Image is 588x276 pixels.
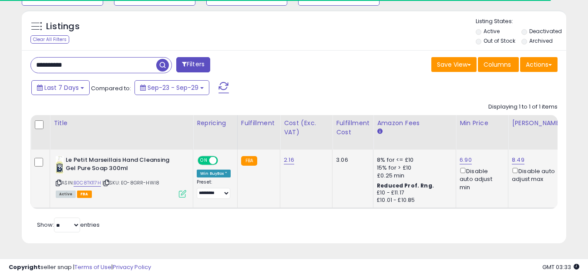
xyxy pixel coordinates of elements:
[284,156,294,164] a: 2.16
[431,57,477,72] button: Save View
[460,119,504,128] div: Min Price
[377,119,452,128] div: Amazon Fees
[197,119,234,128] div: Repricing
[46,20,80,33] h5: Listings
[336,156,366,164] div: 3.06
[529,37,553,44] label: Archived
[476,17,566,26] p: Listing States:
[74,263,111,271] a: Terms of Use
[217,157,231,164] span: OFF
[512,166,561,183] div: Disable auto adjust max
[198,157,209,164] span: ON
[241,156,257,166] small: FBA
[30,35,69,44] div: Clear All Filters
[377,189,449,197] div: £10 - £11.17
[377,197,449,204] div: £10.01 - £10.85
[66,156,171,174] b: Le Petit Marseillais Hand Cleansing Gel Pure Soap 300ml
[484,60,511,69] span: Columns
[377,128,382,136] small: Amazon Fees.
[77,191,92,198] span: FBA
[336,119,370,137] div: Fulfillment Cost
[377,164,449,172] div: 15% for > £10
[460,166,501,191] div: Disable auto adjust min
[284,119,329,137] div: Cost (Exc. VAT)
[512,156,524,164] a: 8.49
[197,179,231,199] div: Preset:
[134,80,209,95] button: Sep-23 - Sep-29
[460,156,472,164] a: 6.90
[197,170,231,177] div: Win BuyBox *
[377,172,449,180] div: £0.25 min
[56,191,76,198] span: All listings currently available for purchase on Amazon
[484,27,500,35] label: Active
[512,119,564,128] div: [PERSON_NAME]
[44,83,79,92] span: Last 7 Days
[113,263,151,271] a: Privacy Policy
[102,179,159,186] span: | SKU: EO-8GRR-HWI8
[9,263,40,271] strong: Copyright
[54,119,189,128] div: Title
[488,103,558,111] div: Displaying 1 to 1 of 1 items
[37,221,100,229] span: Show: entries
[529,27,562,35] label: Deactivated
[91,84,131,92] span: Compared to:
[56,156,186,197] div: ASIN:
[241,119,276,128] div: Fulfillment
[148,83,198,92] span: Sep-23 - Sep-29
[478,57,519,72] button: Columns
[377,156,449,164] div: 8% for <= £10
[484,37,515,44] label: Out of Stock
[542,263,579,271] span: 2025-10-7 03:33 GMT
[9,263,151,272] div: seller snap | |
[56,156,64,174] img: 31CiZeG8XcL._SL40_.jpg
[377,182,434,189] b: Reduced Prof. Rng.
[31,80,90,95] button: Last 7 Days
[520,57,558,72] button: Actions
[176,57,210,72] button: Filters
[74,179,101,187] a: B0C8TK117H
